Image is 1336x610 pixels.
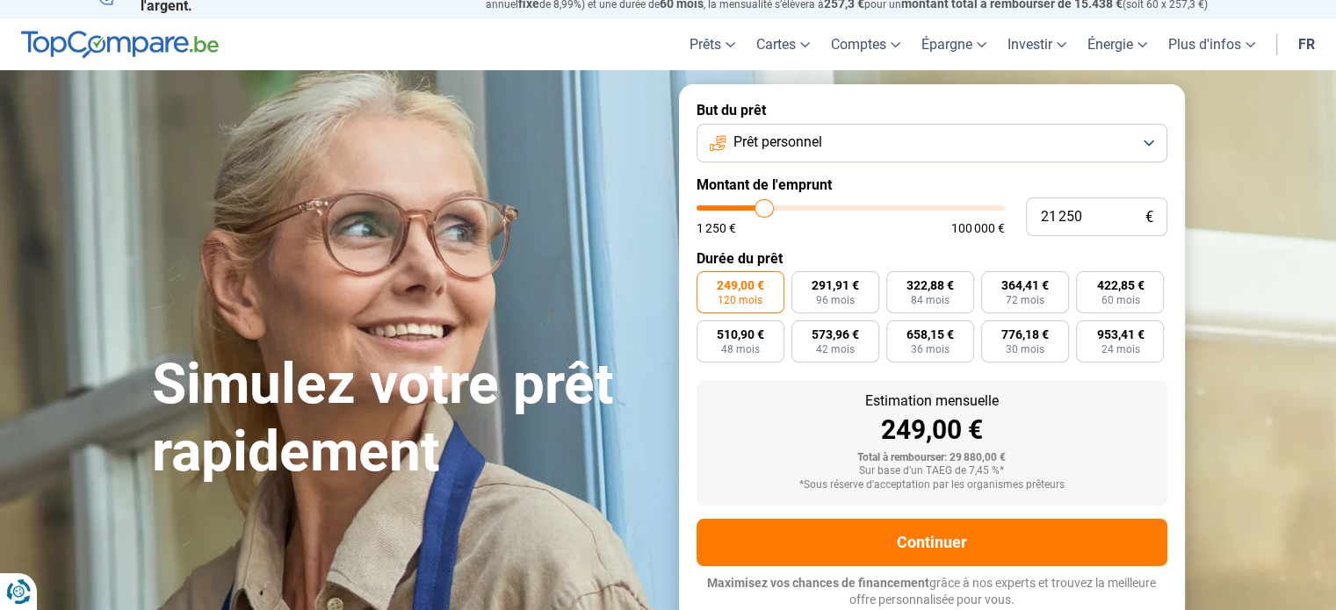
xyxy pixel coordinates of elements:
[711,479,1153,492] div: *Sous réserve d'acceptation par les organismes prêteurs
[721,344,760,355] span: 48 mois
[1096,279,1144,291] span: 422,85 €
[717,279,764,291] span: 249,00 €
[679,18,746,70] a: Prêts
[1006,295,1044,305] span: 72 mois
[152,351,658,486] h1: Simulez votre prêt rapidement
[697,519,1167,566] button: Continuer
[911,18,997,70] a: Épargne
[1101,344,1139,355] span: 24 mois
[1001,279,1049,291] span: 364,41 €
[911,295,950,305] span: 84 mois
[711,452,1153,464] div: Total à rembourser: 29 880,00 €
[816,295,855,305] span: 96 mois
[812,279,859,291] span: 291,91 €
[1145,210,1153,225] span: €
[717,328,764,341] span: 510,90 €
[697,575,1167,609] p: grâce à nos experts et trouvez la meilleure offre personnalisée pour vous.
[697,102,1167,118] label: But du prêt
[707,576,929,590] span: Maximisez vos chances de financement
[1096,328,1144,341] span: 953,41 €
[746,18,820,70] a: Cartes
[1077,18,1158,70] a: Énergie
[697,250,1167,267] label: Durée du prêt
[711,417,1153,443] div: 249,00 €
[820,18,911,70] a: Comptes
[711,394,1153,408] div: Estimation mensuelle
[697,124,1167,162] button: Prêt personnel
[1101,295,1139,305] span: 60 mois
[711,465,1153,477] div: Sur base d'un TAEG de 7,45 %*
[1006,344,1044,355] span: 30 mois
[21,31,219,59] img: TopCompare
[906,279,954,291] span: 322,88 €
[1158,18,1266,70] a: Plus d'infos
[911,344,950,355] span: 36 mois
[812,328,859,341] span: 573,96 €
[718,295,762,305] span: 120 mois
[906,328,954,341] span: 658,15 €
[1001,328,1049,341] span: 776,18 €
[816,344,855,355] span: 42 mois
[733,133,822,152] span: Prêt personnel
[997,18,1077,70] a: Investir
[951,222,1005,234] span: 100 000 €
[1288,18,1325,70] a: fr
[697,222,736,234] span: 1 250 €
[697,176,1167,193] label: Montant de l'emprunt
